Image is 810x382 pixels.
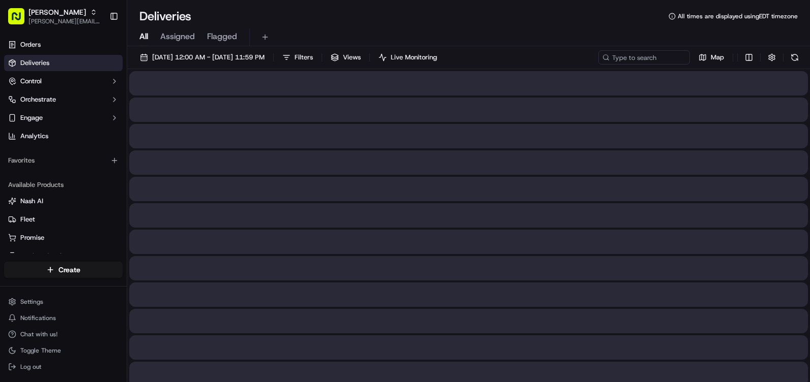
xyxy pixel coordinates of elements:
[4,193,123,209] button: Nash AI
[694,50,729,65] button: Map
[326,50,365,65] button: Views
[4,360,123,374] button: Log out
[4,37,123,53] a: Orders
[598,50,690,65] input: Type to search
[20,251,69,261] span: Product Catalog
[788,50,802,65] button: Refresh
[4,110,123,126] button: Engage
[20,95,56,104] span: Orchestrate
[20,113,43,122] span: Engage
[20,77,42,86] span: Control
[711,53,724,62] span: Map
[8,215,119,224] a: Fleet
[391,53,437,62] span: Live Monitoring
[278,50,317,65] button: Filters
[20,197,43,206] span: Nash AI
[4,55,123,71] a: Deliveries
[374,50,442,65] button: Live Monitoring
[4,262,123,278] button: Create
[20,330,57,338] span: Chat with us!
[343,53,361,62] span: Views
[4,211,123,228] button: Fleet
[4,177,123,193] div: Available Products
[4,343,123,358] button: Toggle Theme
[20,132,48,141] span: Analytics
[4,128,123,144] a: Analytics
[160,30,195,43] span: Assigned
[8,233,119,242] a: Promise
[678,12,798,20] span: All times are displayed using EDT timezone
[4,230,123,246] button: Promise
[59,265,80,275] span: Create
[20,233,44,242] span: Promise
[20,58,49,68] span: Deliveries
[135,50,269,65] button: [DATE] 12:00 AM - [DATE] 11:59 PM
[4,152,123,169] div: Favorites
[139,30,148,43] span: All
[20,363,41,371] span: Log out
[152,53,265,62] span: [DATE] 12:00 AM - [DATE] 11:59 PM
[4,4,105,28] button: [PERSON_NAME][PERSON_NAME][EMAIL_ADDRESS][DOMAIN_NAME]
[4,295,123,309] button: Settings
[4,91,123,108] button: Orchestrate
[20,314,56,322] span: Notifications
[20,346,61,355] span: Toggle Theme
[28,17,101,25] button: [PERSON_NAME][EMAIL_ADDRESS][DOMAIN_NAME]
[8,251,119,261] a: Product Catalog
[4,248,123,264] button: Product Catalog
[4,311,123,325] button: Notifications
[4,73,123,89] button: Control
[28,7,86,17] button: [PERSON_NAME]
[20,215,35,224] span: Fleet
[4,327,123,341] button: Chat with us!
[295,53,313,62] span: Filters
[20,40,41,49] span: Orders
[8,197,119,206] a: Nash AI
[20,298,43,306] span: Settings
[139,8,191,24] h1: Deliveries
[207,30,237,43] span: Flagged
